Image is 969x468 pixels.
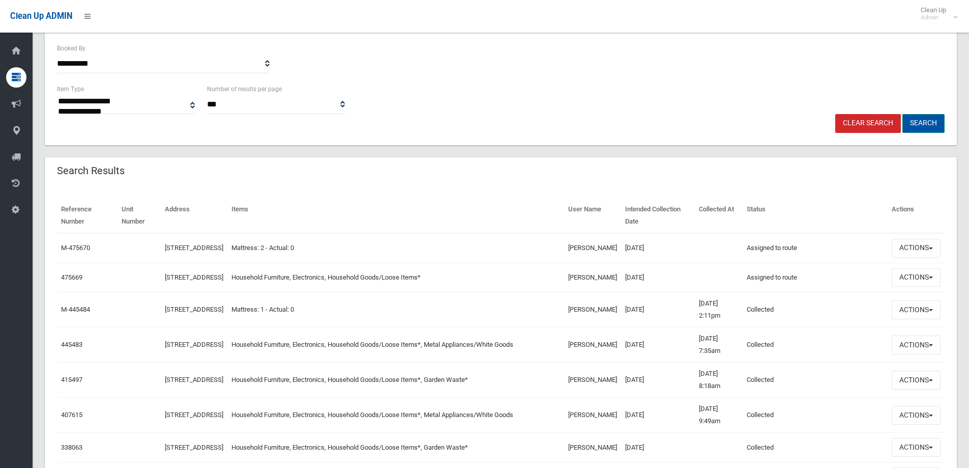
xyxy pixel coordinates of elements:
[10,11,72,21] span: Clean Up ADMIN
[892,300,941,319] button: Actions
[57,43,85,54] label: Booked By
[57,198,118,233] th: Reference Number
[835,114,901,133] a: Clear Search
[621,327,695,363] td: [DATE]
[695,398,743,433] td: [DATE] 9:49am
[207,84,282,95] label: Number of results per page
[61,306,90,313] a: M-445484
[165,341,223,348] a: [STREET_ADDRESS]
[227,233,564,263] td: Mattress: 2 - Actual: 0
[695,327,743,363] td: [DATE] 7:35am
[695,198,743,233] th: Collected At
[227,398,564,433] td: Household Furniture, Electronics, Household Goods/Loose Items*, Metal Appliances/White Goods
[45,161,137,181] header: Search Results
[743,398,888,433] td: Collected
[165,444,223,451] a: [STREET_ADDRESS]
[165,306,223,313] a: [STREET_ADDRESS]
[227,292,564,327] td: Mattress: 1 - Actual: 0
[743,433,888,462] td: Collected
[892,406,941,425] button: Actions
[892,336,941,354] button: Actions
[743,292,888,327] td: Collected
[743,327,888,363] td: Collected
[564,292,621,327] td: [PERSON_NAME]
[227,363,564,398] td: Household Furniture, Electronics, Household Goods/Loose Items*, Garden Waste*
[564,433,621,462] td: [PERSON_NAME]
[564,198,621,233] th: User Name
[902,114,945,133] button: Search
[118,198,161,233] th: Unit Number
[743,363,888,398] td: Collected
[227,327,564,363] td: Household Furniture, Electronics, Household Goods/Loose Items*, Metal Appliances/White Goods
[61,341,82,348] a: 445483
[61,376,82,383] a: 415497
[227,263,564,292] td: Household Furniture, Electronics, Household Goods/Loose Items*
[621,433,695,462] td: [DATE]
[564,327,621,363] td: [PERSON_NAME]
[165,376,223,383] a: [STREET_ADDRESS]
[161,198,227,233] th: Address
[695,292,743,327] td: [DATE] 2:11pm
[621,263,695,292] td: [DATE]
[892,239,941,258] button: Actions
[564,363,621,398] td: [PERSON_NAME]
[61,273,82,281] a: 475669
[564,233,621,263] td: [PERSON_NAME]
[165,411,223,419] a: [STREET_ADDRESS]
[621,233,695,263] td: [DATE]
[227,198,564,233] th: Items
[621,292,695,327] td: [DATE]
[621,398,695,433] td: [DATE]
[743,263,888,292] td: Assigned to route
[621,363,695,398] td: [DATE]
[621,198,695,233] th: Intended Collection Date
[695,363,743,398] td: [DATE] 8:18am
[892,268,941,287] button: Actions
[921,14,946,21] small: Admin
[61,244,90,252] a: M-475670
[57,84,84,95] label: Item Type
[564,398,621,433] td: [PERSON_NAME]
[892,371,941,390] button: Actions
[61,411,82,419] a: 407615
[743,198,888,233] th: Status
[743,233,888,263] td: Assigned to route
[916,6,956,21] span: Clean Up
[61,444,82,451] a: 338063
[227,433,564,462] td: Household Furniture, Electronics, Household Goods/Loose Items*, Garden Waste*
[165,244,223,252] a: [STREET_ADDRESS]
[892,438,941,457] button: Actions
[888,198,945,233] th: Actions
[564,263,621,292] td: [PERSON_NAME]
[165,273,223,281] a: [STREET_ADDRESS]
